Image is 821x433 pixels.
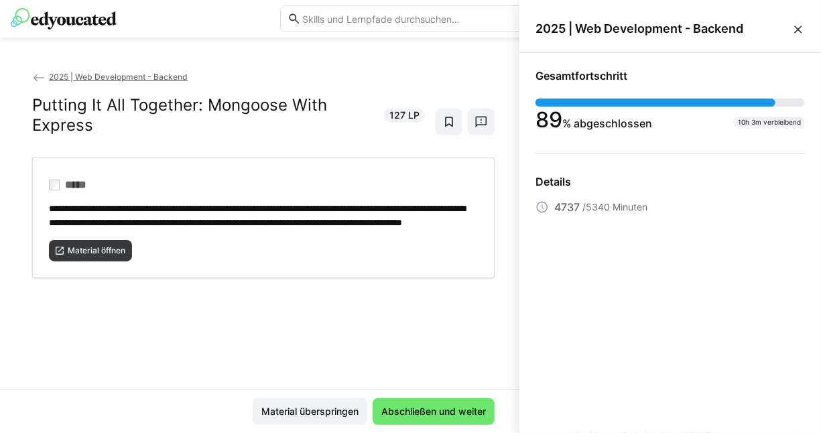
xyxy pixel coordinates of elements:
span: 89 [535,107,562,133]
button: Abschließen und weiter [373,398,495,425]
div: 10h 3m verbleibend [734,117,805,127]
span: 2025 | Web Development - Backend [535,21,792,36]
input: Skills und Lernpfade durchsuchen… [301,13,533,25]
button: Material überspringen [253,398,367,425]
span: Abschließen und weiter [379,405,488,418]
span: /5340 Minuten [582,200,647,214]
div: Details [535,175,805,188]
h2: Putting It All Together: Mongoose With Express [32,95,376,135]
span: 4737 [554,199,580,215]
button: Material öffnen [49,240,132,261]
span: 127 LP [389,109,420,122]
span: Material öffnen [66,245,127,256]
div: % abgeschlossen [535,112,652,131]
div: Gesamtfortschritt [535,69,805,82]
span: 2025 | Web Development - Backend [49,72,188,82]
span: Material überspringen [259,405,361,418]
a: 2025 | Web Development - Backend [32,72,188,82]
